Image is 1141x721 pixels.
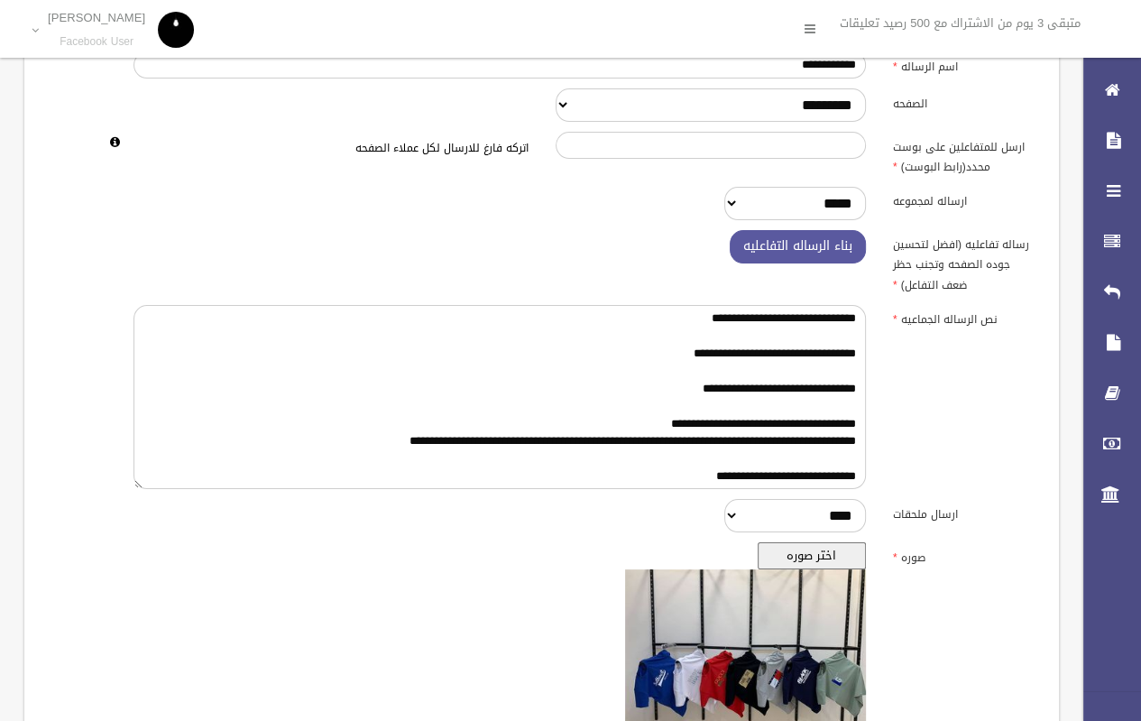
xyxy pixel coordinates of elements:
p: [PERSON_NAME] [48,11,145,24]
label: ارسال ملحقات [879,499,1048,524]
h6: اتركه فارغ للارسال لكل عملاء الصفحه [133,143,529,154]
label: ارسل للمتفاعلين على بوست محدد(رابط البوست) [879,132,1048,177]
button: بناء الرساله التفاعليه [730,230,866,263]
label: رساله تفاعليه (افضل لتحسين جوده الصفحه وتجنب حظر ضعف التفاعل) [879,230,1048,295]
label: ارساله لمجموعه [879,187,1048,212]
label: نص الرساله الجماعيه [879,305,1048,330]
label: صوره [879,542,1048,568]
small: Facebook User [48,35,145,49]
label: الصفحه [879,88,1048,114]
button: اختر صوره [758,542,866,569]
